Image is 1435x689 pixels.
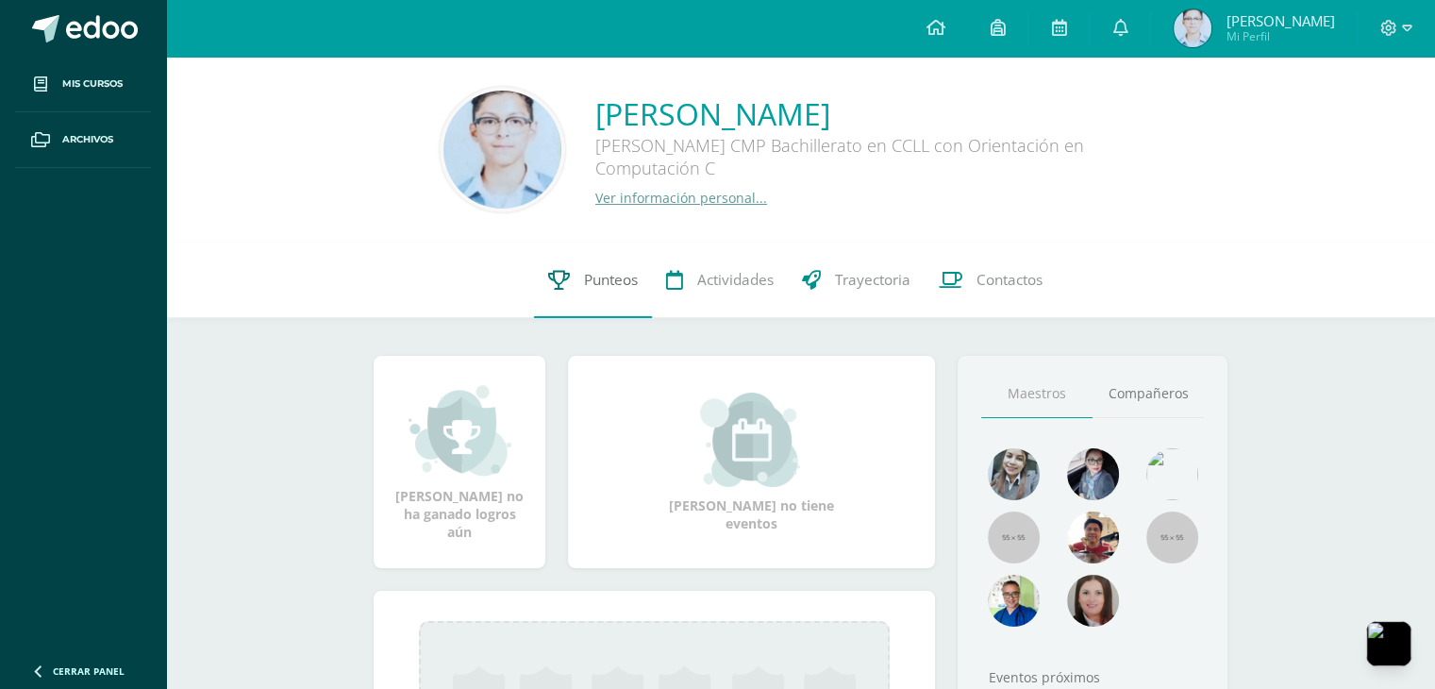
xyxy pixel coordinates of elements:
img: event_small.png [700,393,803,487]
span: Actividades [697,270,774,290]
img: dfa3dfb23febe7f55d8dd9d1daf0f69b.png [443,91,561,209]
span: Archivos [62,132,113,147]
span: [PERSON_NAME] [1226,11,1334,30]
img: 840e47d4d182e438aac412ae8425ac5b.png [1174,9,1211,47]
img: 55x55 [1146,512,1198,563]
img: 11152eb22ca3048aebc25a5ecf6973a7.png [1067,512,1119,563]
a: Trayectoria [788,243,925,318]
a: Compañeros [1093,370,1204,418]
a: Mis cursos [15,57,151,112]
img: b8baad08a0802a54ee139394226d2cf3.png [1067,448,1119,500]
span: Punteos [584,270,638,290]
div: [PERSON_NAME] CMP Bachillerato en CCLL con Orientación en Computación C [595,134,1161,189]
span: Cerrar panel [53,664,125,678]
span: Mi Perfil [1226,28,1334,44]
img: 55x55 [988,512,1040,563]
span: Mis cursos [62,76,123,92]
img: c25c8a4a46aeab7e345bf0f34826bacf.png [1146,448,1198,500]
img: 67c3d6f6ad1c930a517675cdc903f95f.png [1067,575,1119,627]
a: Contactos [925,243,1057,318]
span: Contactos [976,270,1043,290]
span: Trayectoria [835,270,910,290]
a: [PERSON_NAME] [595,93,1161,134]
div: [PERSON_NAME] no ha ganado logros aún [392,383,526,541]
div: [PERSON_NAME] no tiene eventos [658,393,846,532]
a: Actividades [652,243,788,318]
img: achievement_small.png [409,383,511,478]
a: Punteos [534,243,652,318]
a: Ver información personal... [595,189,767,207]
a: Maestros [981,370,1093,418]
img: 10741f48bcca31577cbcd80b61dad2f3.png [988,575,1040,627]
img: 45bd7986b8947ad7e5894cbc9b781108.png [988,448,1040,500]
div: Eventos próximos [981,668,1204,686]
a: Archivos [15,112,151,168]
